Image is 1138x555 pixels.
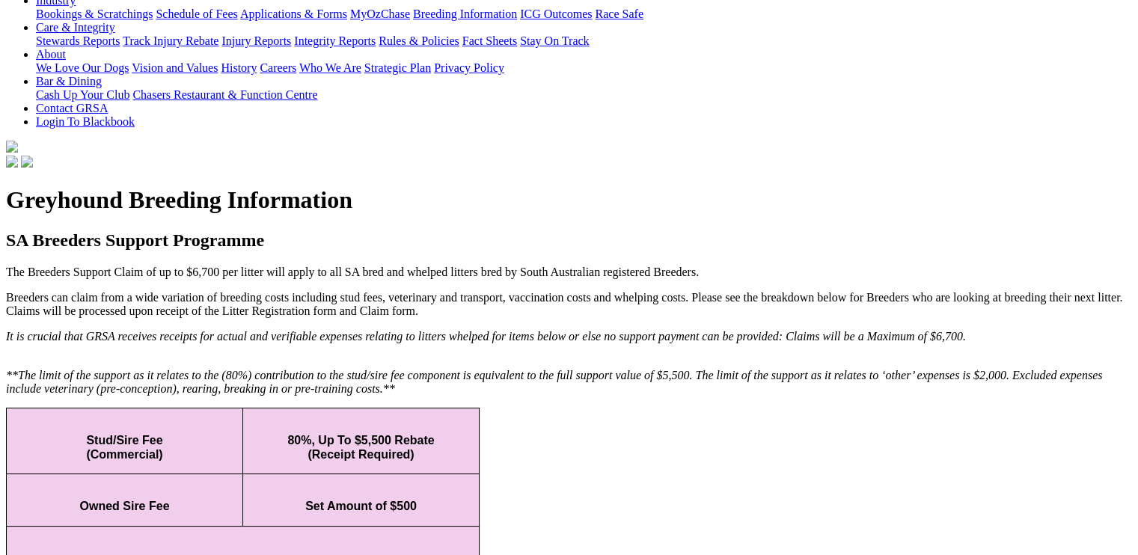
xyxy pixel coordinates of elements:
[86,434,162,460] span: Stud/Sire Fee (Commercial)
[6,291,1132,318] p: Breeders can claim from a wide variation of breeding costs including stud fees, veterinary and tr...
[21,156,33,168] img: twitter.svg
[595,7,643,20] a: Race Safe
[462,34,517,47] a: Fact Sheets
[221,61,257,74] a: History
[36,48,66,61] a: About
[36,61,1132,75] div: About
[79,500,169,512] span: Owned Sire Fee
[6,186,1132,214] h1: Greyhound Breeding Information
[36,75,102,88] a: Bar & Dining
[36,61,129,74] a: We Love Our Dogs
[520,7,592,20] a: ICG Outcomes
[221,34,291,47] a: Injury Reports
[6,156,18,168] img: facebook.svg
[36,102,108,114] a: Contact GRSA
[6,330,966,343] i: It is crucial that GRSA receives receipts for actual and verifiable expenses relating to litters ...
[36,21,115,34] a: Care & Integrity
[36,34,120,47] a: Stewards Reports
[434,61,504,74] a: Privacy Policy
[36,88,129,101] a: Cash Up Your Club
[350,7,410,20] a: MyOzChase
[36,7,153,20] a: Bookings & Scratchings
[287,434,434,460] span: 80%, Up To $5,500 Rebate (Receipt Required)
[294,34,376,47] a: Integrity Reports
[123,34,218,47] a: Track Injury Rebate
[413,7,517,20] a: Breeding Information
[240,7,347,20] a: Applications & Forms
[305,500,417,512] span: Set Amount of $500
[6,141,18,153] img: logo-grsa-white.png
[6,266,1132,279] p: The Breeders Support Claim of up to $6,700 per litter will apply to all SA bred and whelped litte...
[6,369,1102,395] i: **The limit of the support as it relates to the (80%) contribution to the stud/sire fee component...
[364,61,431,74] a: Strategic Plan
[520,34,589,47] a: Stay On Track
[379,34,459,47] a: Rules & Policies
[132,61,218,74] a: Vision and Values
[36,34,1132,48] div: Care & Integrity
[36,88,1132,102] div: Bar & Dining
[132,88,317,101] a: Chasers Restaurant & Function Centre
[36,7,1132,21] div: Industry
[6,230,1132,251] h2: SA Breeders Support Programme
[299,61,361,74] a: Who We Are
[260,61,296,74] a: Careers
[36,115,135,128] a: Login To Blackbook
[156,7,237,20] a: Schedule of Fees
